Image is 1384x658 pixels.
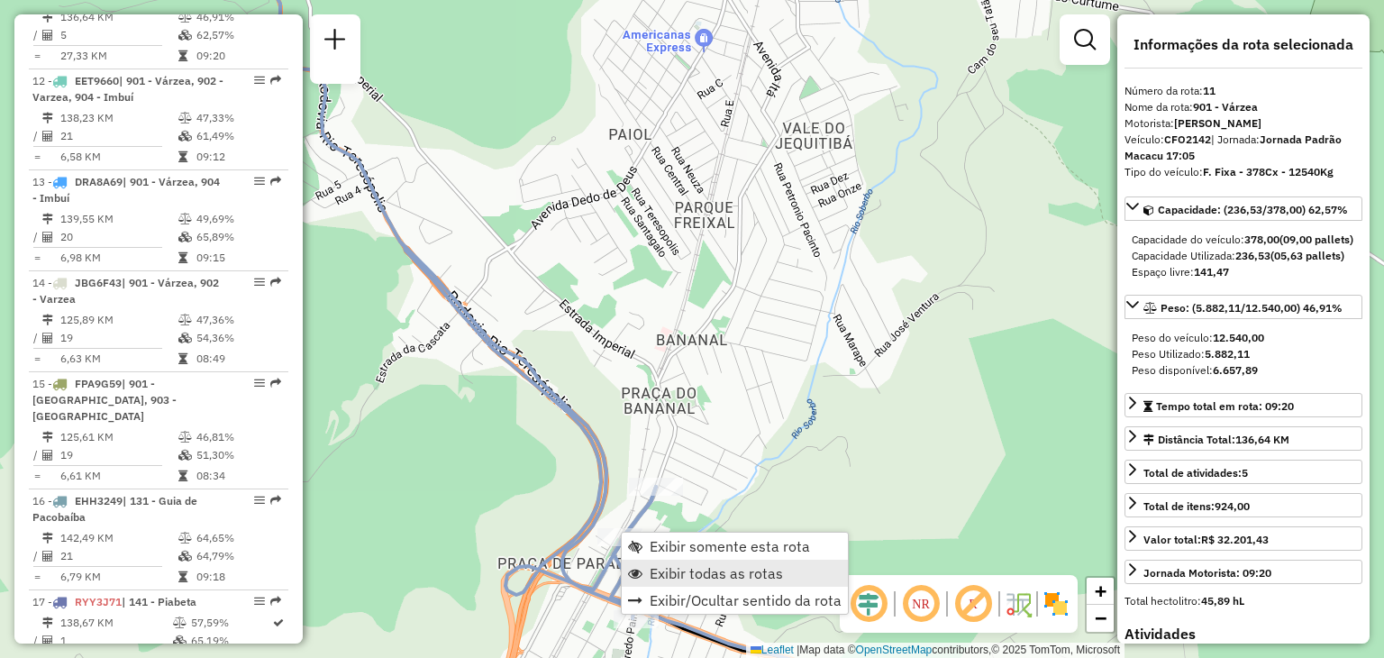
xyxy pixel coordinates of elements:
td: 21 [59,547,178,565]
div: Número da rota: [1124,83,1362,99]
strong: 924,00 [1215,499,1250,513]
i: % de utilização do peso [178,533,192,544]
strong: R$ 32.201,43 [1201,533,1269,546]
strong: (09,00 pallets) [1279,233,1353,246]
strong: F. Fixa - 378Cx - 12540Kg [1203,165,1334,178]
a: Capacidade: (236,53/378,00) 62,57% [1124,196,1362,221]
strong: 6.657,89 [1213,363,1258,377]
div: Capacidade Utilizada: [1132,248,1355,264]
span: | 901 - Várzea, 904 - Imbuí [32,175,220,205]
i: Tempo total em rota [178,353,187,364]
span: − [1095,607,1106,629]
td: 54,36% [196,329,281,347]
i: % de utilização do peso [173,617,187,628]
td: 09:20 [196,47,281,65]
a: Nova sessão e pesquisa [317,22,353,62]
td: 51,30% [196,446,281,464]
strong: 141,47 [1194,265,1229,279]
i: % de utilização do peso [178,113,192,123]
span: Capacidade: (236,53/378,00) 62,57% [1158,203,1348,216]
td: 125,61 KM [59,428,178,446]
i: Distância Total [42,315,53,325]
a: Zoom out [1087,605,1114,632]
em: Rota exportada [270,277,281,288]
td: 09:12 [196,148,281,166]
td: / [32,26,41,44]
div: Total de itens: [1143,498,1250,515]
span: EET9660 [75,74,119,87]
strong: 12.540,00 [1213,331,1264,344]
td: 136,64 KM [59,8,178,26]
em: Opções [254,596,265,607]
i: Total de Atividades [42,551,53,562]
span: EHH3249 [75,494,123,507]
i: Tempo total em rota [178,571,187,582]
div: Peso Utilizado: [1132,346,1355,362]
h4: Informações da rota selecionada [1124,36,1362,53]
td: / [32,446,41,464]
td: = [32,568,41,586]
span: Exibir somente esta rota [650,539,810,553]
td: 20 [59,228,178,246]
span: Peso do veículo: [1132,331,1264,344]
td: 5 [59,26,178,44]
div: Jornada Motorista: 09:20 [1143,565,1271,581]
a: Exibir filtros [1067,22,1103,58]
td: 61,49% [196,127,281,145]
div: Capacidade do veículo: [1132,232,1355,248]
td: / [32,228,41,246]
i: % de utilização do peso [178,12,192,23]
td: 139,55 KM [59,210,178,228]
i: Total de Atividades [42,333,53,343]
span: | [797,644,799,656]
div: Map data © contributors,© 2025 TomTom, Microsoft [746,643,1124,658]
td: 6,79 KM [59,568,178,586]
img: Fluxo de ruas [1004,589,1033,618]
td: 08:49 [196,350,281,368]
em: Rota exportada [270,75,281,86]
td: 09:18 [196,568,281,586]
td: = [32,350,41,368]
strong: 5 [1242,466,1248,480]
em: Opções [254,176,265,187]
td: 46,91% [196,8,281,26]
td: = [32,249,41,267]
span: + [1095,580,1106,602]
i: % de utilização da cubagem [173,635,187,646]
span: 16 - [32,494,197,524]
td: 6,58 KM [59,148,178,166]
li: Exibir todas as rotas [622,560,848,587]
i: Total de Atividades [42,131,53,142]
td: 19 [59,446,178,464]
td: 27,33 KM [59,47,178,65]
td: 21 [59,127,178,145]
div: Peso disponível: [1132,362,1355,379]
td: / [32,329,41,347]
i: Distância Total [42,12,53,23]
strong: CFO2142 [1164,133,1211,146]
div: Valor total: [1143,532,1269,548]
span: Ocultar NR [899,582,942,626]
h4: Atividades [1124,626,1362,643]
span: FPA9G59 [75,377,122,390]
a: Zoom in [1087,578,1114,605]
i: % de utilização da cubagem [178,232,192,242]
a: Leaflet [751,644,794,656]
td: 1 [59,632,172,650]
i: % de utilização do peso [178,432,192,443]
span: Tempo total em rota: 09:20 [1156,399,1294,413]
i: % de utilização da cubagem [178,551,192,562]
td: 65,19% [190,632,271,650]
div: Espaço livre: [1132,264,1355,280]
i: Total de Atividades [42,232,53,242]
td: 19 [59,329,178,347]
em: Opções [254,277,265,288]
td: = [32,467,41,485]
em: Rota exportada [270,176,281,187]
div: Veículo: [1124,132,1362,164]
td: 138,67 KM [59,614,172,632]
strong: 45,89 hL [1201,594,1244,608]
span: Ocultar deslocamento [847,582,890,626]
span: | 901 - Várzea, 902 - Varzea, 904 - Imbuí [32,74,223,104]
div: Nome da rota: [1124,99,1362,115]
